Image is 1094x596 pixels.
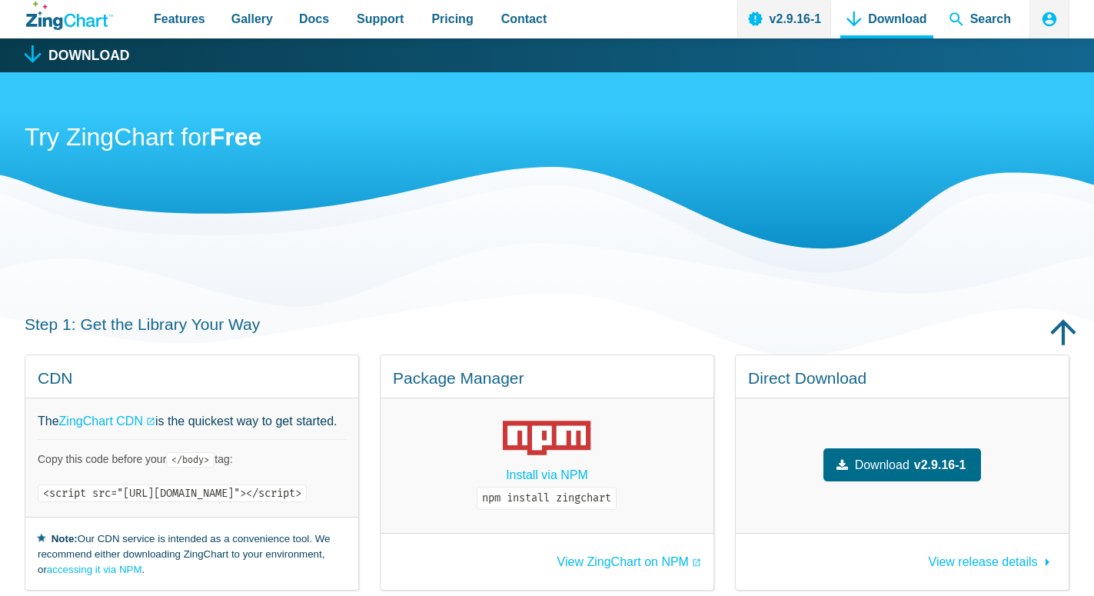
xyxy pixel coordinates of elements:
a: Downloadv2.9.16-1 [823,448,982,481]
span: Contact [501,8,547,29]
p: Copy this code before your tag: [38,452,346,467]
a: ZingChart Logo. Click to return to the homepage [26,2,113,30]
span: Support [357,8,404,29]
h1: Download [48,49,130,63]
span: Download [855,454,909,475]
span: Gallery [231,8,273,29]
a: View release details [929,548,1056,568]
strong: Free [210,123,262,151]
h4: Package Manager [393,368,701,388]
h2: Try ZingChart for [25,122,1069,156]
h4: Direct Download [748,368,1056,388]
a: View ZingChart on NPM [557,556,701,568]
strong: v2.9.16-1 [914,454,966,475]
p: The is the quickest way to get started. [38,411,346,431]
h3: Step 1: Get the Library Your Way [25,314,1069,335]
a: accessing it via NPM [47,564,142,575]
a: ZingChart CDN [59,411,155,431]
span: View release details [929,555,1038,568]
small: Our CDN service is intended as a convenience tool. We recommend either downloading ZingChart to y... [38,530,346,578]
a: Install via NPM [506,464,588,485]
span: Docs [299,8,329,29]
code: <script src="[URL][DOMAIN_NAME]"></script> [38,484,307,502]
code: npm install zingchart [477,487,617,510]
h4: CDN [38,368,346,388]
strong: Note: [52,533,78,544]
code: </body> [166,452,214,468]
span: Pricing [431,8,473,29]
span: Features [154,8,205,29]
